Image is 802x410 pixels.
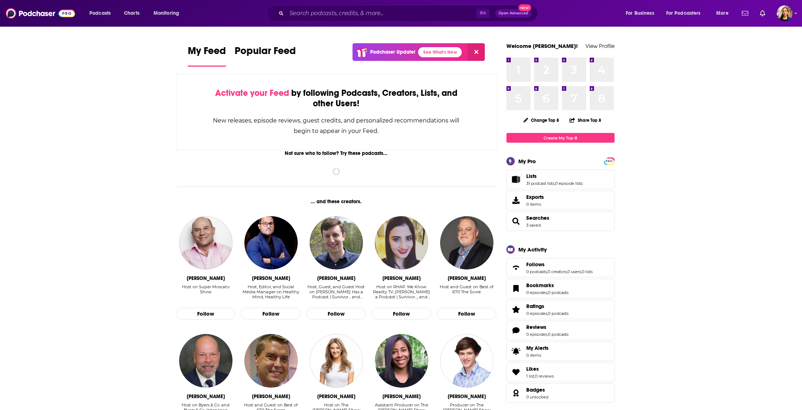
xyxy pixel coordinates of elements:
[287,8,476,19] input: Search podcasts, credits, & more...
[89,8,111,18] span: Podcasts
[509,195,523,205] span: Exports
[605,158,613,164] a: PRO
[661,8,711,19] button: open menu
[6,6,75,20] a: Podchaser - Follow, Share and Rate Podcasts
[526,332,547,337] a: 0 episodes
[519,116,564,125] button: Change Top 8
[306,308,366,320] button: Follow
[437,284,496,294] div: Host and Guest on Best of 670 The Score
[375,216,428,269] a: Shannon Gaitz
[440,216,493,269] a: Mike Mulligan
[506,383,615,403] span: Badges
[548,269,567,274] a: 0 creators
[509,174,523,184] a: Lists
[534,374,535,379] span: ,
[509,367,523,377] a: Likes
[526,395,548,400] a: 0 unlocked
[506,258,615,277] span: Follows
[526,202,544,207] span: 0 items
[567,269,581,274] a: 0 users
[252,275,290,281] div: Avik Chakraborty
[306,284,366,300] div: Host, Guest, and Guest Host on Rob Has a Podcast | Survivor… and RHAP: We Know Survivor
[757,7,768,19] a: Show notifications dropdown
[518,158,536,165] div: My Pro
[274,5,545,22] div: Search podcasts, credits, & more...
[554,181,555,186] span: ,
[437,308,496,320] button: Follow
[252,393,290,400] div: David Haugh
[188,45,226,61] span: My Feed
[179,334,232,387] a: Brian Byers
[509,325,523,335] a: Reviews
[526,387,545,393] span: Badges
[526,215,549,221] span: Searches
[179,216,232,269] img: Vincent Moscato
[241,308,301,320] button: Follow
[506,43,578,49] a: Welcome [PERSON_NAME]!
[526,324,546,330] span: Reviews
[547,290,548,295] span: ,
[176,284,236,300] div: Host on Super Moscato Show
[526,345,549,351] span: My Alerts
[215,88,289,98] span: Activate your Feed
[548,290,568,295] a: 0 podcasts
[548,332,568,337] a: 0 podcasts
[187,275,225,281] div: Vincent Moscato
[506,133,615,143] a: Create My Top 8
[518,246,547,253] div: My Activity
[448,275,486,281] div: Mike Mulligan
[476,9,489,18] span: ⌘ K
[506,300,615,319] span: Ratings
[176,150,497,156] div: Not sure who to follow? Try these podcasts...
[526,366,539,372] span: Likes
[84,8,120,19] button: open menu
[526,181,554,186] a: 31 podcast lists
[777,5,793,21] button: Show profile menu
[213,115,460,136] div: New releases, episode reviews, guest credits, and personalized recommendations will begin to appe...
[581,269,582,274] span: ,
[535,374,554,379] a: 0 reviews
[176,284,236,294] div: Host on Super Moscato Show
[526,194,544,200] span: Exports
[777,5,793,21] img: User Profile
[241,284,301,299] div: Host, Editor, and Social Media Manager on Healthy Mind, Healthy Life
[526,374,534,379] a: 1 list
[526,261,545,268] span: Follows
[526,282,554,289] span: Bookmarks
[440,334,493,387] a: Mikey Wakefield
[310,216,363,269] img: Mike Bloom
[716,8,728,18] span: More
[526,173,537,179] span: Lists
[547,311,548,316] span: ,
[372,284,431,299] div: Host on RHAP: We Know Reality TV, [PERSON_NAME] a Podcast | Survivor…, and RHAP: We Know Survivor
[506,321,615,340] span: Reviews
[495,9,532,18] button: Open AdvancedNew
[370,49,415,55] p: Podchaser Update!
[418,47,462,57] a: See What's New
[244,216,298,269] a: Avik Chakraborty
[506,211,615,231] span: Searches
[244,334,298,387] img: David Haugh
[176,199,497,205] div: ... and these creators.
[372,284,431,300] div: Host on RHAP: We Know Reality TV, Rob Has a Podcast | Survivor…, and RHAP: We Know Survivor
[526,223,541,228] a: 3 saved
[188,45,226,67] a: My Feed
[509,263,523,273] a: Follows
[548,311,568,316] a: 0 podcasts
[437,284,496,300] div: Host and Guest on Best of 670 The Score
[375,334,428,387] img: Keity Ledbetter
[711,8,737,19] button: open menu
[547,269,548,274] span: ,
[585,43,615,49] a: View Profile
[526,269,547,274] a: 0 podcasts
[506,362,615,382] span: Likes
[506,191,615,210] a: Exports
[506,170,615,189] span: Lists
[666,8,701,18] span: For Podcasters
